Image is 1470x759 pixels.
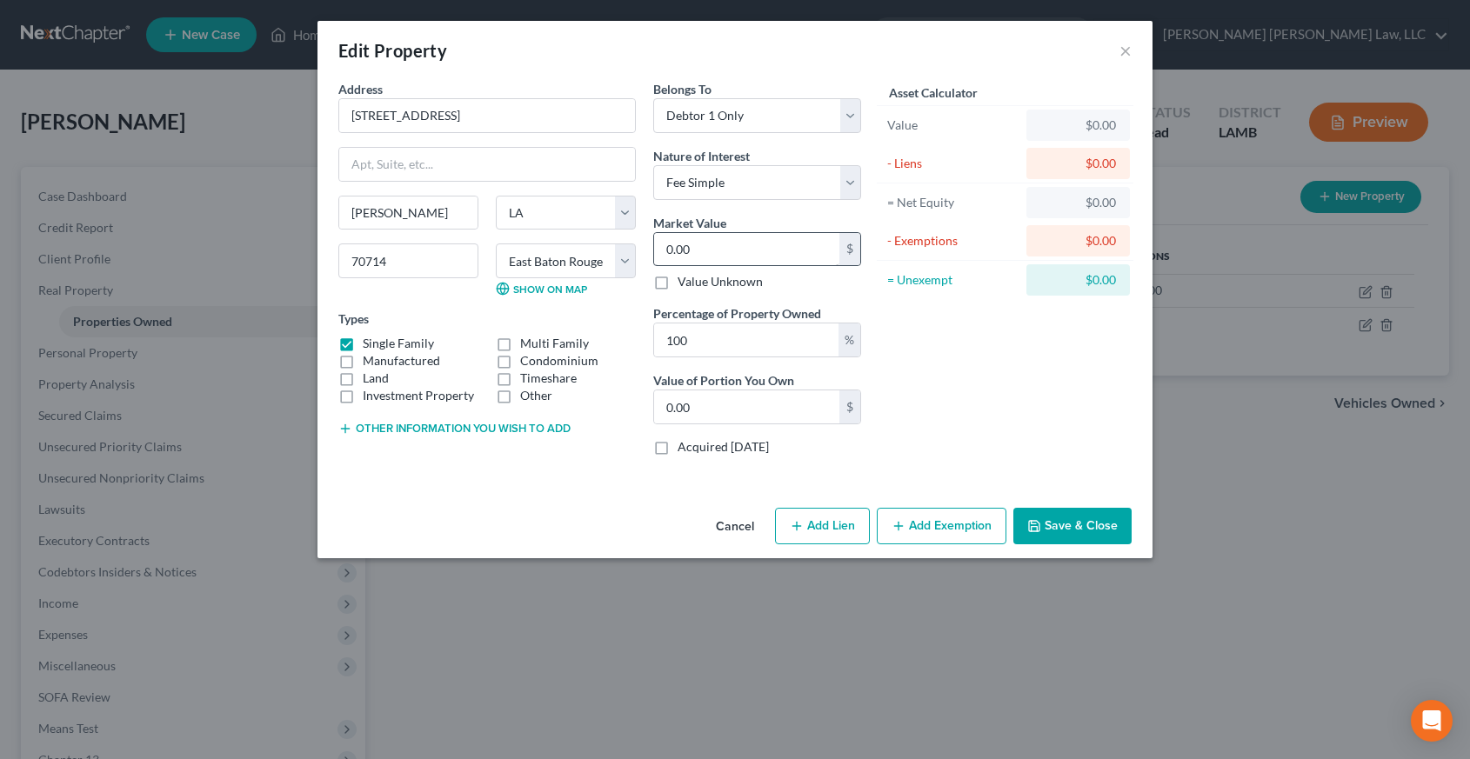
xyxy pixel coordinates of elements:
div: Open Intercom Messenger [1411,700,1453,742]
div: $0.00 [1040,271,1116,289]
input: Enter zip... [338,243,478,278]
div: = Unexempt [887,271,1019,289]
button: × [1119,40,1132,61]
button: Save & Close [1013,508,1132,544]
div: - Exemptions [887,232,1019,250]
input: Apt, Suite, etc... [339,148,635,181]
label: Manufactured [363,352,440,370]
div: - Liens [887,155,1019,172]
div: % [839,323,860,356]
div: = Net Equity [887,194,1019,211]
div: $0.00 [1040,232,1116,250]
label: Timeshare [520,370,577,387]
input: 0.00 [654,323,839,356]
label: Multi Family [520,335,589,352]
label: Types [338,310,369,328]
button: Add Lien [775,508,870,544]
div: Edit Property [338,38,447,63]
input: 0.00 [654,390,839,423]
div: Value [887,117,1019,134]
span: Address [338,82,383,97]
input: 0.00 [654,233,839,266]
label: Other [520,387,552,404]
span: Belongs To [653,82,712,97]
label: Acquired [DATE] [678,438,769,456]
label: Value Unknown [678,273,763,290]
label: Single Family [363,335,434,352]
label: Value of Portion You Own [653,371,794,389]
button: Cancel [702,509,768,544]
div: $ [839,233,860,266]
label: Market Value [653,214,726,232]
input: Enter address... [339,99,635,132]
label: Condominium [520,352,598,370]
div: $0.00 [1040,194,1116,211]
label: Investment Property [363,387,474,404]
label: Nature of Interest [653,147,750,165]
div: $0.00 [1040,117,1116,134]
button: Add Exemption [877,508,1006,544]
label: Asset Calculator [889,83,978,102]
a: Show on Map [496,282,587,296]
label: Percentage of Property Owned [653,304,821,323]
button: Other information you wish to add [338,422,571,436]
input: Enter city... [339,196,478,230]
div: $0.00 [1040,155,1116,172]
label: Land [363,370,389,387]
div: $ [839,390,860,423]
